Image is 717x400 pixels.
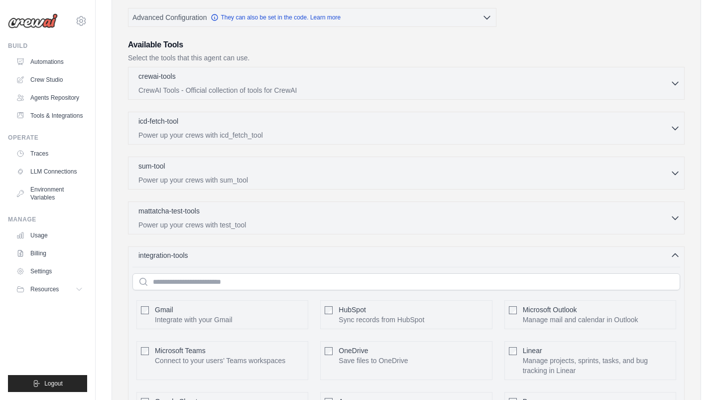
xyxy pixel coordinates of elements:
[339,356,408,366] p: Save files to OneDrive
[339,315,424,325] p: Sync records from HubSpot
[12,281,87,297] button: Resources
[128,39,685,51] h3: Available Tools
[138,206,200,216] p: mattatcha-test-tools
[12,164,87,180] a: LLM Connections
[523,315,638,325] p: Manage mail and calendar in Outlook
[138,175,670,185] p: Power up your crews with sum_tool
[523,306,577,314] span: Microsoft Outlook
[12,245,87,261] a: Billing
[138,220,670,230] p: Power up your crews with test_tool
[128,8,496,26] button: Advanced Configuration They can also be set in the code. Learn more
[8,13,58,28] img: Logo
[12,227,87,243] a: Usage
[132,71,680,95] button: crewai-tools CrewAI Tools - Official collection of tools for CrewAI
[8,42,87,50] div: Build
[8,215,87,223] div: Manage
[132,250,680,260] button: integration-tools
[12,146,87,162] a: Traces
[339,347,368,355] span: OneDrive
[138,161,165,171] p: sum-tool
[30,285,59,293] span: Resources
[523,347,542,355] span: Linear
[523,356,672,376] p: Manage projects, sprints, tasks, and bug tracking in Linear
[12,182,87,205] a: Environment Variables
[132,161,680,185] button: sum-tool Power up your crews with sum_tool
[128,53,685,63] p: Select the tools that this agent can use.
[8,375,87,392] button: Logout
[138,116,178,126] p: icd-fetch-tool
[12,263,87,279] a: Settings
[138,250,188,260] span: integration-tools
[211,13,341,21] a: They can also be set in the code. Learn more
[12,54,87,70] a: Automations
[132,206,680,230] button: mattatcha-test-tools Power up your crews with test_tool
[155,306,173,314] span: Gmail
[138,71,176,81] p: crewai-tools
[339,306,365,314] span: HubSpot
[44,380,63,388] span: Logout
[12,72,87,88] a: Crew Studio
[132,116,680,140] button: icd-fetch-tool Power up your crews with icd_fetch_tool
[155,347,206,355] span: Microsoft Teams
[8,134,87,142] div: Operate
[12,90,87,106] a: Agents Repository
[132,12,207,22] span: Advanced Configuration
[138,130,670,140] p: Power up your crews with icd_fetch_tool
[155,315,233,325] p: Integrate with your Gmail
[12,108,87,124] a: Tools & Integrations
[155,356,285,366] p: Connect to your users’ Teams workspaces
[138,85,670,95] p: CrewAI Tools - Official collection of tools for CrewAI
